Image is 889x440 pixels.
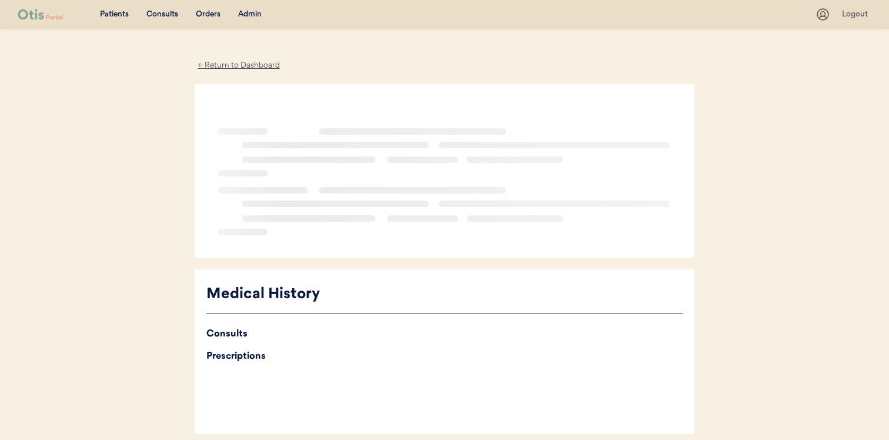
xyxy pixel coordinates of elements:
[206,326,683,342] div: Consults
[146,9,178,21] div: Consults
[206,284,683,306] div: Medical History
[196,9,220,21] div: Orders
[100,9,129,21] div: Patients
[206,348,683,365] div: Prescriptions
[842,9,871,21] div: Logout
[238,9,262,21] div: Admin
[195,59,283,72] div: ← Return to Dashboard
